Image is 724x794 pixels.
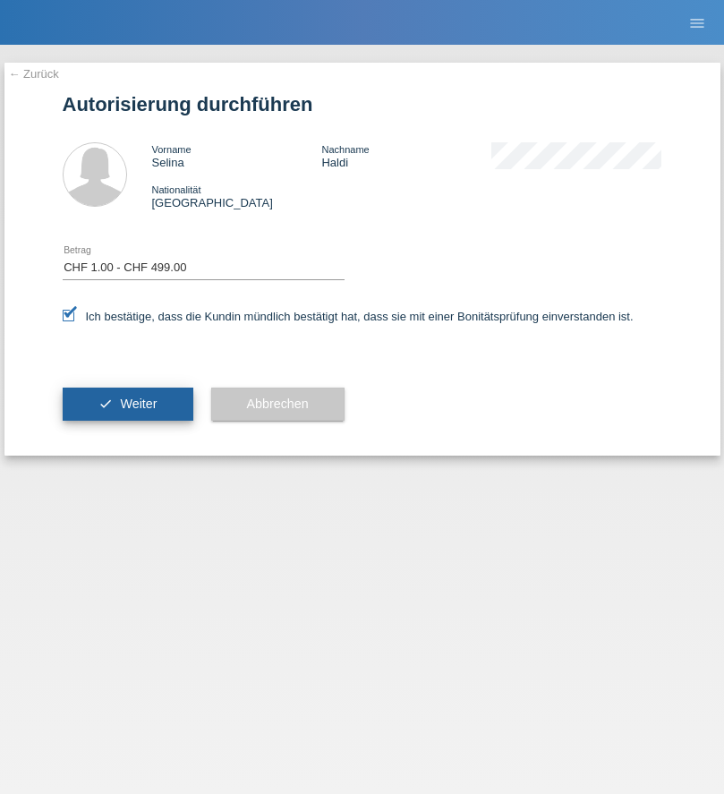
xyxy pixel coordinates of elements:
i: menu [688,14,706,32]
span: Nachname [321,144,369,155]
div: [GEOGRAPHIC_DATA] [152,183,322,209]
span: Abbrechen [247,397,309,411]
button: Abbrechen [211,388,345,422]
span: Weiter [120,397,157,411]
a: menu [679,17,715,28]
h1: Autorisierung durchführen [63,93,662,115]
button: check Weiter [63,388,193,422]
div: Haldi [321,142,491,169]
i: check [98,397,113,411]
span: Nationalität [152,184,201,195]
label: Ich bestätige, dass die Kundin mündlich bestätigt hat, dass sie mit einer Bonitätsprüfung einvers... [63,310,634,323]
span: Vorname [152,144,192,155]
a: ← Zurück [9,67,59,81]
div: Selina [152,142,322,169]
